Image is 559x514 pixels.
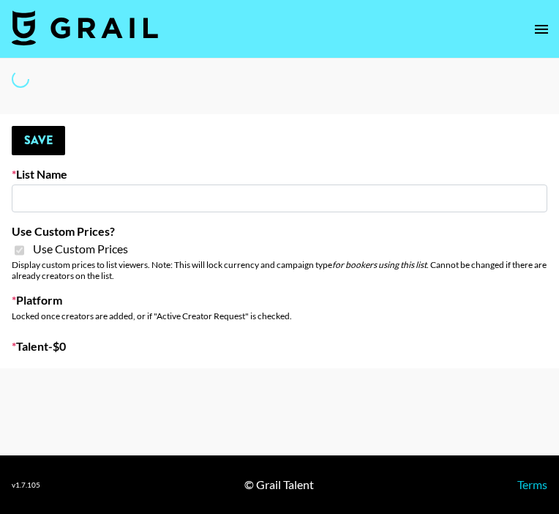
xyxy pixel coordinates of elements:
div: v 1.7.105 [12,480,40,490]
label: List Name [12,167,547,182]
div: © Grail Talent [244,477,314,492]
em: for bookers using this list [332,259,427,270]
span: Use Custom Prices [33,242,128,256]
div: Locked once creators are added, or if "Active Creator Request" is checked. [12,310,547,321]
button: Save [12,126,65,155]
img: Grail Talent [12,10,158,45]
label: Use Custom Prices? [12,224,547,239]
a: Terms [517,477,547,491]
label: Platform [12,293,547,308]
button: open drawer [527,15,556,44]
div: Display custom prices to list viewers. Note: This will lock currency and campaign type . Cannot b... [12,259,547,281]
label: Talent - $ 0 [12,339,547,354]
